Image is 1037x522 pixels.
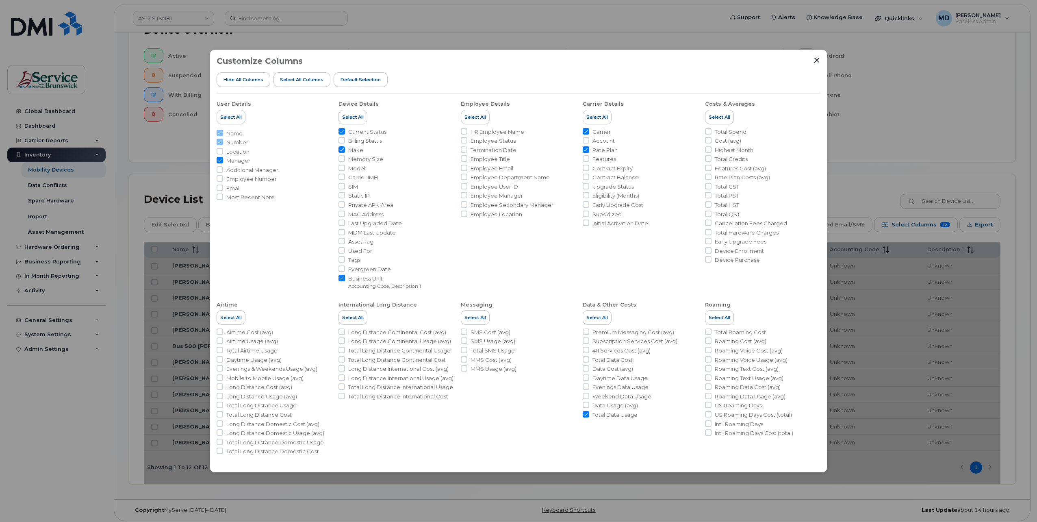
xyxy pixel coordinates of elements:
[348,183,358,191] span: SIM
[592,165,633,172] span: Contract Expiry
[226,185,241,192] span: Email
[461,310,490,325] button: Select All
[592,402,638,409] span: Data Usage (avg)
[348,137,382,145] span: Billing Status
[715,365,779,373] span: Roaming Text Cost (avg)
[715,347,783,355] span: Roaming Voice Cost (avg)
[715,165,766,172] span: Features Cost (avg)
[348,165,365,172] span: Model
[813,57,820,64] button: Close
[709,114,730,120] span: Select All
[715,128,746,136] span: Total Spend
[715,220,787,227] span: Cancellation Fees Charged
[715,256,760,264] span: Device Purchase
[226,130,243,137] span: Name
[348,374,453,382] span: Long Distance International Usage (avg)
[471,365,516,373] span: MMS Usage (avg)
[217,100,251,108] div: User Details
[226,175,277,183] span: Employee Number
[715,201,739,209] span: Total HST
[348,229,396,237] span: MDM Last Update
[583,310,612,325] button: Select All
[226,337,278,345] span: Airtime Usage (avg)
[715,420,763,428] span: Int'l Roaming Days
[341,76,381,83] span: Default Selection
[348,192,370,200] span: Static IP
[592,155,616,163] span: Features
[471,337,515,345] span: SMS Usage (avg)
[592,174,639,181] span: Contract Balance
[592,211,622,218] span: Subsidized
[471,347,515,355] span: Total SMS Usage
[348,174,378,181] span: Carrier IMEI
[273,72,331,87] button: Select all Columns
[471,201,553,209] span: Employee Secondary Manager
[715,383,781,391] span: Roaming Data Cost (avg)
[226,157,250,165] span: Manager
[592,356,633,364] span: Total Data Cost
[592,393,651,400] span: Weekend Data Usage
[226,347,278,355] span: Total Airtime Usage
[471,155,510,163] span: Employee Title
[217,310,245,325] button: Select All
[217,301,238,309] div: Airtime
[226,393,297,400] span: Long Distance Usage (avg)
[715,155,748,163] span: Total Credits
[592,128,611,136] span: Carrier
[592,192,639,200] span: Eligibility (Months)
[583,110,612,124] button: Select All
[592,411,638,419] span: Total Data Usage
[338,310,367,325] button: Select All
[226,374,304,382] span: Mobile to Mobile Usage (avg)
[348,356,446,364] span: Total Long Distance Continental Cost
[338,110,367,124] button: Select All
[592,183,634,191] span: Upgrade Status
[709,314,730,321] span: Select All
[226,328,273,336] span: Airtime Cost (avg)
[348,238,373,246] span: Asset Tag
[464,114,486,120] span: Select All
[220,114,242,120] span: Select All
[715,247,764,255] span: Device Enrollment
[348,265,391,273] span: Evergreen Date
[226,148,249,156] span: Location
[226,365,317,373] span: Evenings & Weekends Usage (avg)
[715,183,739,191] span: Total GST
[715,337,766,345] span: Roaming Cost (avg)
[226,166,278,174] span: Additional Manager
[592,374,648,382] span: Daytime Data Usage
[226,194,275,201] span: Most Recent Note
[592,137,615,145] span: Account
[715,356,788,364] span: Roaming Voice Usage (avg)
[715,429,793,437] span: Int'l Roaming Days Cost (total)
[592,347,651,355] span: 411 Services Cost (avg)
[348,365,449,373] span: Long Distance International Cost (avg)
[705,110,734,124] button: Select All
[705,310,734,325] button: Select All
[592,146,618,154] span: Rate Plan
[461,110,490,124] button: Select All
[348,247,372,255] span: Used For
[583,100,624,108] div: Carrier Details
[342,114,364,120] span: Select All
[217,110,245,124] button: Select All
[348,128,386,136] span: Current Status
[226,439,324,446] span: Total Long Distance Domestic Usage
[592,220,648,227] span: Initial Activation Date
[348,155,383,163] span: Memory Size
[217,72,270,87] button: Hide All Columns
[464,314,486,321] span: Select All
[715,411,792,419] span: US Roaming Days Cost (total)
[217,57,303,65] h3: Customize Columns
[348,275,421,283] span: Business Unit
[226,420,319,428] span: Long Distance Domestic Cost (avg)
[226,402,297,409] span: Total Long Distance Usage
[348,347,451,355] span: Total Long Distance Continental Usage
[348,283,421,289] small: Accounting Code, Description 1
[592,365,633,373] span: Data Cost (avg)
[715,402,762,409] span: US Roaming Days
[471,165,513,172] span: Employee Email
[223,76,263,83] span: Hide All Columns
[348,201,393,209] span: Private APN Area
[226,139,248,146] span: Number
